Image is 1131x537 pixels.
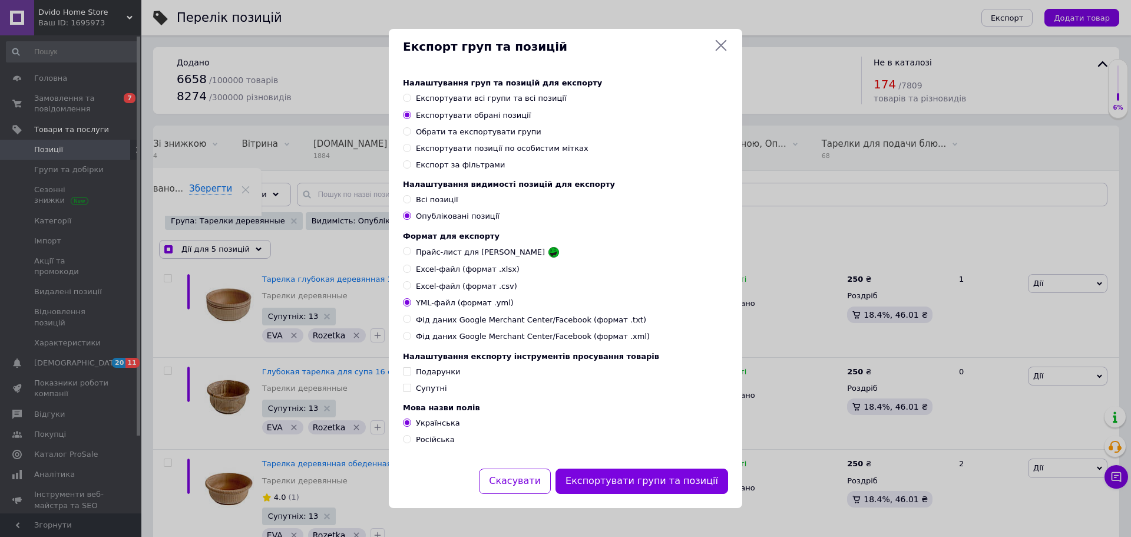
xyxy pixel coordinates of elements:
[403,352,728,361] div: Налаштування експорту інструментів просування товарів
[416,435,455,444] span: Російська
[416,383,447,394] div: Супутні
[416,111,531,120] span: Експортувати обрані позиції
[416,247,545,258] span: Прайс-лист для [PERSON_NAME]
[416,94,567,103] span: Експортувати всі групи та всі позиції
[416,331,650,342] span: Фід даних Google Merchant Center/Facebook (формат .xml)
[403,38,709,55] span: Експорт груп та позицій
[403,180,728,189] div: Налаштування видимості позицій для експорту
[403,403,728,412] div: Мова назви полів
[416,144,588,153] span: Експортувати позиції по особистим мітках
[479,469,551,494] button: Скасувати
[416,212,500,220] span: Опубліковані позиції
[416,127,541,136] span: Обрати та експортувати групи
[416,315,646,325] span: Фід даних Google Merchant Center/Facebook (формат .txt)
[416,298,514,308] span: YML-файл (формат .yml)
[403,78,728,87] div: Налаштування груп та позицій для експорту
[416,281,517,292] span: Excel-файл (формат .csv)
[416,367,460,377] div: Подарунки
[416,160,505,169] span: Експорт за фільтрами
[416,195,458,204] span: Всі позиції
[555,469,728,494] button: Експортувати групи та позиції
[416,419,460,427] span: Українська
[416,264,520,275] span: Excel-файл (формат .xlsx)
[403,232,728,241] div: Формат для експорту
